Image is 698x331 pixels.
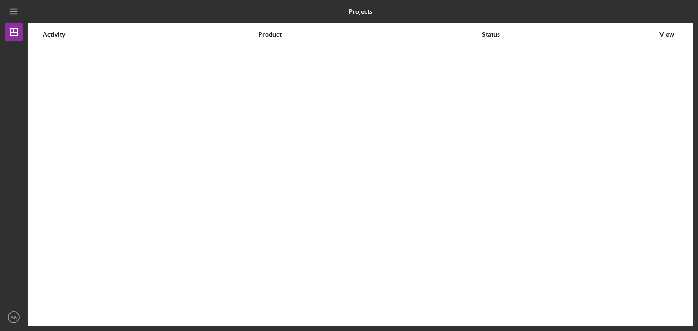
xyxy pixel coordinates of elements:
[655,31,678,38] div: View
[5,308,23,326] button: AK
[11,315,17,320] text: AK
[258,31,481,38] div: Product
[43,31,257,38] div: Activity
[349,8,372,15] b: Projects
[482,31,654,38] div: Status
